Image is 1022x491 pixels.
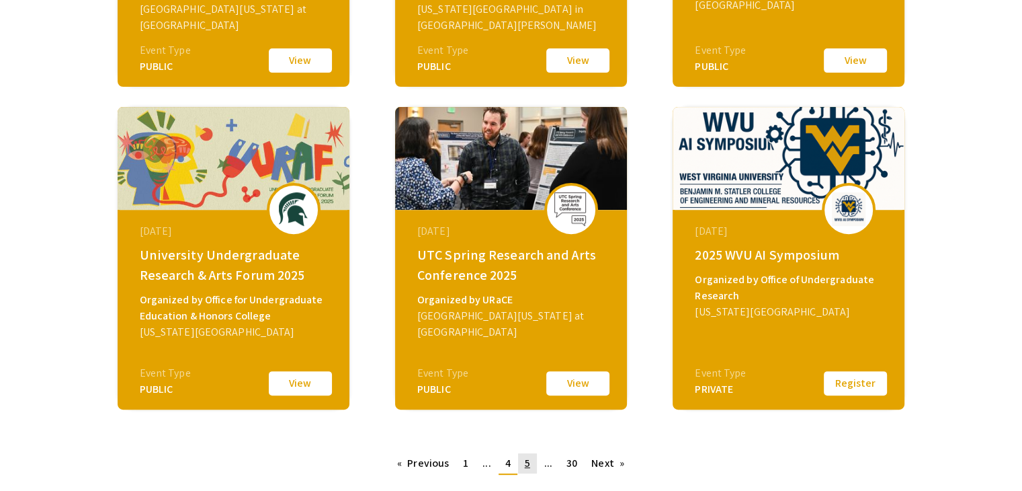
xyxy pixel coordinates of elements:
ul: Pagination [390,453,632,475]
div: PUBLIC [140,381,191,398]
a: Previous page [390,453,456,474]
span: 30 [566,456,577,470]
img: 2025-wvu-ai-symposium_eventCoverPhoto_5efd8b__thumb.png [673,107,904,210]
div: PUBLIC [417,381,468,398]
button: View [544,46,611,75]
button: View [822,46,889,75]
img: 2025-wvu-ai-symposium_eventLogo_81a7b7_.png [828,192,869,226]
div: University Undergraduate Research & Arts Forum 2025 [140,245,331,285]
div: Event Type [417,365,468,381]
img: utc-spring-research-and-arts-conference-2025_eventCoverPhoto_92cf00__thumb.jpg [395,107,627,210]
span: 4 [505,456,511,470]
div: PUBLIC [417,59,468,75]
div: PRIVATE [695,381,746,398]
div: PUBLIC [695,59,746,75]
a: Next page [585,453,631,474]
div: Organized by Office for Undergraduate Education & Honors College [140,292,331,324]
div: Organized by URaCE [417,292,608,308]
div: [DATE] [695,223,886,239]
iframe: Chat [10,430,57,481]
button: View [544,369,611,398]
img: uuraf2025_eventLogo_bdc06e_.png [273,192,314,226]
button: View [267,369,334,398]
div: Event Type [695,365,746,381]
div: [DATE] [417,223,608,239]
div: UTC Spring Research and Arts Conference 2025 [417,245,608,285]
div: [US_STATE][GEOGRAPHIC_DATA] [140,324,331,340]
div: Event Type [695,42,746,59]
img: uuraf2025_eventCoverPhoto_bfd7c5__thumb.jpg [118,107,349,210]
div: Event Type [417,42,468,59]
div: 2025 WVU AI Symposium [695,245,886,265]
span: 5 [525,456,530,470]
div: [GEOGRAPHIC_DATA][US_STATE] at [GEOGRAPHIC_DATA] [140,1,331,34]
div: [US_STATE][GEOGRAPHIC_DATA] [695,304,886,320]
div: [DATE] [140,223,331,239]
span: ... [544,456,552,470]
span: ... [482,456,491,470]
img: utc-spring-research-and-arts-conference-2025_eventLogo_d38e7e_.png [551,192,591,226]
div: Event Type [140,42,191,59]
div: Event Type [140,365,191,381]
div: [US_STATE][GEOGRAPHIC_DATA] in [GEOGRAPHIC_DATA][PERSON_NAME] [417,1,608,34]
div: [GEOGRAPHIC_DATA][US_STATE] at [GEOGRAPHIC_DATA] [417,308,608,340]
button: Register [822,369,889,398]
div: Organized by Office of Undergraduate Research [695,272,886,304]
button: View [267,46,334,75]
div: PUBLIC [140,59,191,75]
span: 1 [463,456,468,470]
